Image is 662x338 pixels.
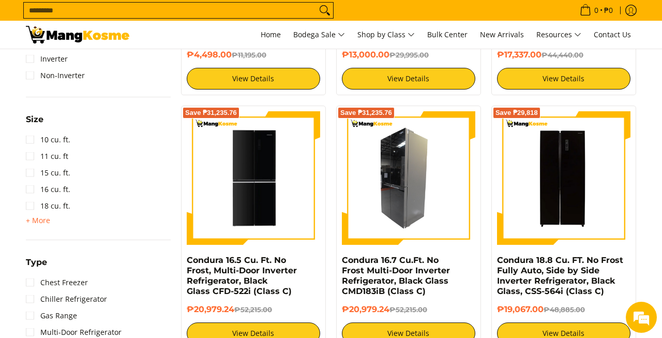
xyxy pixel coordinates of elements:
a: Condura 16.7 Cu.Ft. No Frost Multi-Door Inverter Refrigerator, Black Glass CMD183iB (Class C) [342,255,450,296]
span: • [577,5,616,16]
h6: ₱19,067.00 [497,304,630,315]
span: + More [26,216,50,225]
span: Shop by Class [357,28,415,41]
a: View Details [497,68,630,90]
span: Bulk Center [427,30,468,39]
a: Inverter [26,51,68,67]
a: Contact Us [589,21,636,49]
h6: ₱20,979.24 [342,304,475,315]
a: Chiller Refrigerator [26,291,107,307]
img: Condura 16.7 Cu.Ft. No Frost Multi-Door Inverter Refrigerator, Black Glass CMD183iB (Class C) - 0 [342,111,475,245]
a: Non-Inverter [26,67,85,84]
textarea: Type your message and hit 'Enter' [5,227,197,263]
a: 11 cu. ft [26,148,68,165]
a: Home [255,21,286,49]
summary: Open [26,115,43,131]
a: Condura 18.8 Cu. FT. No Frost Fully Auto, Side by Side Inverter Refrigerator, Black Glass, CSS-56... [497,255,623,296]
h6: ₱4,498.00 [187,50,320,60]
a: Shop by Class [352,21,420,49]
del: ₱29,995.00 [389,51,429,59]
img: Condura 16.5 Cu. Ft. No Frost, Multi-Door Inverter Refrigerator, Black Glass CFD-522i (Class C) [187,113,320,243]
span: Type [26,258,47,267]
a: Bodega Sale [288,21,350,49]
span: Contact Us [594,30,631,39]
span: Bodega Sale [293,28,345,41]
a: View Details [187,68,320,90]
del: ₱11,195.00 [232,51,266,59]
div: Minimize live chat window [170,5,194,30]
a: Condura 16.5 Cu. Ft. No Frost, Multi-Door Inverter Refrigerator, Black Glass CFD-522i (Class C) [187,255,297,296]
div: Chat with us now [54,58,174,71]
img: Condura 18.8 Cu. FT. No Frost Fully Auto, Side by Side Inverter Refrigerator, Black Glass, CSS-56... [497,111,630,245]
del: ₱44,440.00 [541,51,583,59]
h6: ₱13,000.00 [342,50,475,60]
a: Bulk Center [422,21,473,49]
a: 15 cu. ft. [26,165,70,181]
del: ₱48,885.00 [544,305,585,314]
h6: ₱17,337.00 [497,50,630,60]
img: Class C Home &amp; Business Appliances: Up to 70% Off l Mang Kosme [26,26,129,43]
nav: Main Menu [140,21,636,49]
del: ₱52,215.00 [389,305,427,314]
a: New Arrivals [475,21,529,49]
span: Save ₱29,818 [495,110,538,116]
span: Size [26,115,43,124]
h6: ₱20,979.24 [187,304,320,315]
span: ₱0 [603,7,614,14]
a: Gas Range [26,307,77,324]
a: 16 cu. ft. [26,181,70,198]
a: View Details [342,68,475,90]
summary: Open [26,258,47,274]
a: 18 cu. ft. [26,198,70,214]
span: Resources [536,28,581,41]
span: New Arrivals [480,30,524,39]
span: 0 [593,7,600,14]
span: Home [261,30,281,39]
span: Save ₱31,235.76 [185,110,237,116]
span: Save ₱31,235.76 [340,110,392,116]
span: We're online! [60,102,143,207]
a: 10 cu. ft. [26,131,70,148]
a: Chest Freezer [26,274,88,291]
a: Resources [531,21,586,49]
summary: Open [26,214,50,227]
button: Search [317,3,333,18]
del: ₱52,215.00 [234,305,272,314]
